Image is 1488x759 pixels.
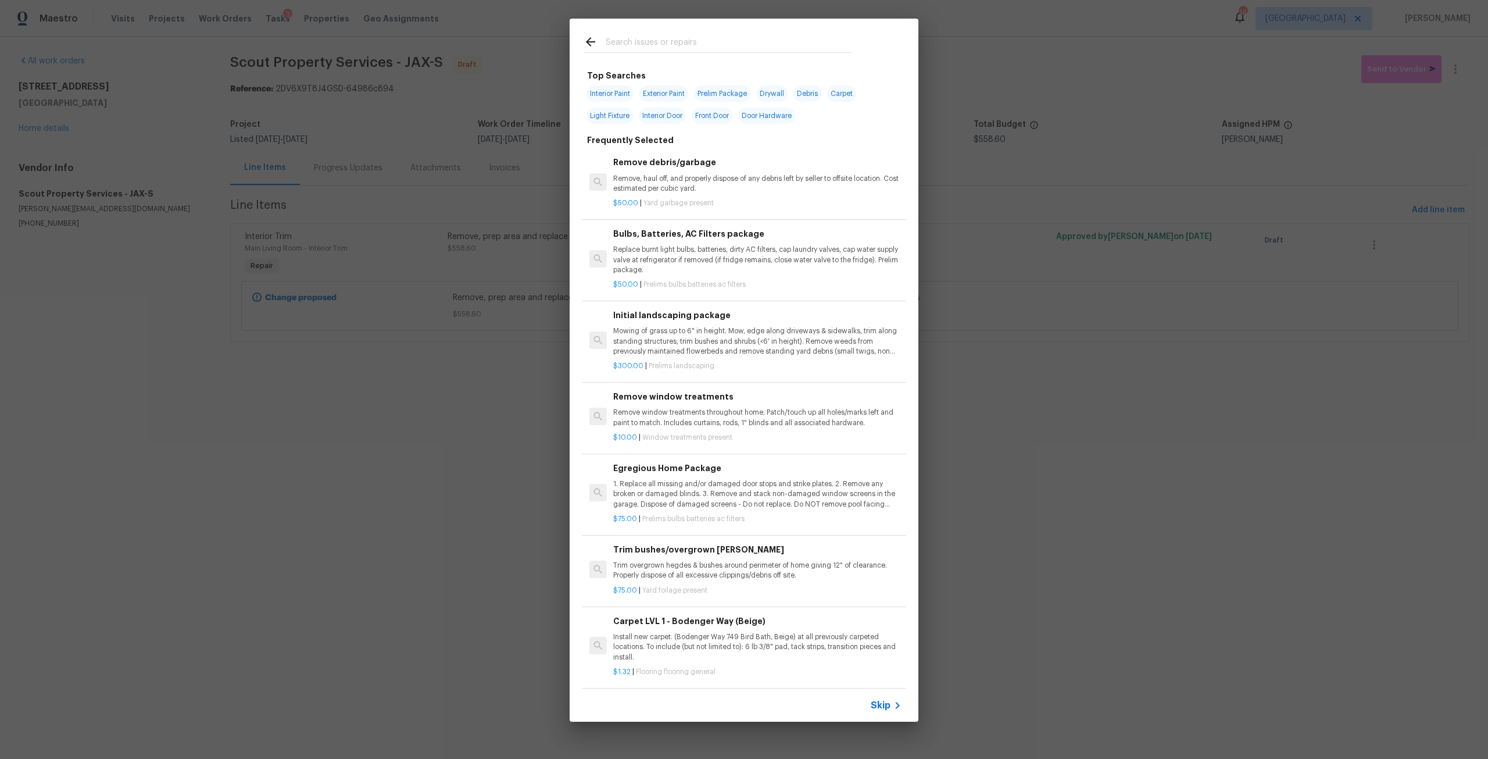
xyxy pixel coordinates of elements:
[756,85,788,102] span: Drywall
[613,667,902,677] p: |
[639,108,686,124] span: Interior Door
[642,587,707,594] span: Yard foilage present
[649,362,714,369] span: Prelims landscaping
[613,586,902,596] p: |
[613,227,902,240] h6: Bulbs, Batteries, AC Filters package
[587,134,674,147] h6: Frequently Selected
[613,587,637,594] span: $75.00
[613,362,643,369] span: $300.00
[606,35,852,52] input: Search issues or repairs
[613,668,631,675] span: $1.32
[642,515,745,522] span: Prelims bulbs batteries ac filters
[613,156,902,169] h6: Remove debris/garbage
[738,108,795,124] span: Door Hardware
[613,281,638,288] span: $50.00
[613,561,902,580] p: Trim overgrown hegdes & bushes around perimeter of home giving 12" of clearance. Properly dispose...
[613,199,638,206] span: $50.00
[613,515,637,522] span: $75.00
[613,543,902,556] h6: Trim bushes/overgrown [PERSON_NAME]
[586,108,633,124] span: Light Fixture
[613,361,902,371] p: |
[613,174,902,194] p: Remove, haul off, and properly dispose of any debris left by seller to offsite location. Cost est...
[587,69,646,82] h6: Top Searches
[613,245,902,275] p: Replace burnt light bulbs, batteries, dirty AC filters, cap laundry valves, cap water supply valv...
[613,462,902,475] h6: Egregious Home Package
[613,514,902,524] p: |
[643,199,714,206] span: Yard garbage present
[613,309,902,322] h6: Initial landscaping package
[793,85,821,102] span: Debris
[586,85,634,102] span: Interior Paint
[613,632,902,662] p: Install new carpet. (Bodenger Way 749 Bird Bath, Beige) at all previously carpeted locations. To ...
[642,434,732,441] span: Window treatments present
[694,85,750,102] span: Prelim Package
[871,700,890,711] span: Skip
[639,85,688,102] span: Exterior Paint
[613,434,637,441] span: $10.00
[613,433,902,443] p: |
[643,281,746,288] span: Prelims bulbs batteries ac filters
[613,198,902,208] p: |
[613,615,902,628] h6: Carpet LVL 1 - Bodenger Way (Beige)
[613,408,902,427] p: Remove window treatments throughout home. Patch/touch up all holes/marks left and paint to match....
[692,108,732,124] span: Front Door
[613,280,902,290] p: |
[827,85,856,102] span: Carpet
[613,390,902,403] h6: Remove window treatments
[613,479,902,509] p: 1. Replace all missing and/or damaged door stops and strike plates. 2. Remove any broken or damag...
[636,668,716,675] span: Flooring flooring general
[613,326,902,356] p: Mowing of grass up to 6" in height. Mow, edge along driveways & sidewalks, trim along standing st...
